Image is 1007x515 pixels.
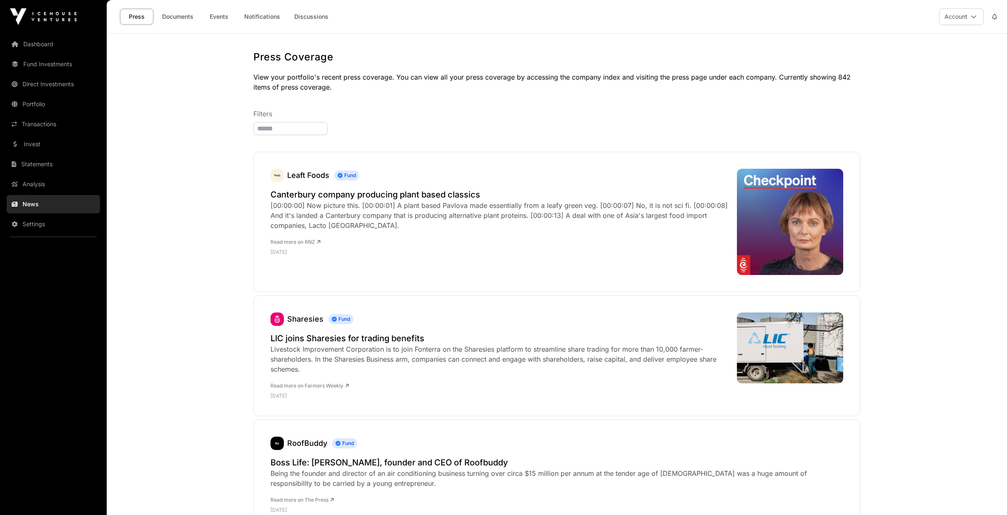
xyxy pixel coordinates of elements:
span: Fund [332,438,357,448]
a: Leaft Foods [287,171,329,180]
img: leaft_foods_logo.jpeg [271,169,284,182]
a: News [7,195,100,213]
p: Filters [253,109,860,119]
a: Press [120,9,153,25]
iframe: Chat Widget [965,475,1007,515]
a: Documents [157,9,199,25]
div: Livestock Improvement Corporation is to join Fonterra on the Sharesies platform to streamline sha... [271,344,729,374]
a: Read more on RNZ [271,239,321,245]
a: Settings [7,215,100,233]
a: Read more on The Press [271,497,334,503]
a: LIC joins Sharesies for trading benefits [271,332,729,344]
img: 484176776_1035568341937315_8710553082385032245_n-768x512.jpg [737,312,843,383]
h1: Press Coverage [253,50,860,64]
a: Discussions [289,9,334,25]
a: Statements [7,155,100,173]
img: sharesies_logo.jpeg [271,312,284,326]
button: Account [939,8,984,25]
span: Fund [328,314,353,324]
a: Events [202,9,235,25]
p: [DATE] [271,392,729,399]
img: roofbuddy409.png [271,437,284,450]
a: Sharesies [271,312,284,326]
a: Sharesies [287,315,323,323]
p: [DATE] [271,507,843,513]
a: Invest [7,135,100,153]
a: Fund Investments [7,55,100,73]
a: RoofBuddy [287,439,327,447]
a: Direct Investments [7,75,100,93]
img: 4LGF99X_checkpoint_external_cover_png.jpeg [737,169,843,275]
a: Analysis [7,175,100,193]
a: Transactions [7,115,100,133]
a: Portfolio [7,95,100,113]
div: [00:00:00] Now picture this. [00:00:01] A plant based Pavlova made essentially from a leafy green... [271,200,729,230]
a: RoofBuddy [271,437,284,450]
a: Dashboard [7,35,100,53]
a: Notifications [239,9,286,25]
a: Read more on Farmers Weekly [271,382,349,389]
span: Fund [334,170,359,180]
a: Canterbury company producing plant based classics [271,189,729,200]
img: Icehouse Ventures Logo [10,8,77,25]
div: Being the founder and director of an air conditioning business turning over circa $15 million per... [271,468,843,488]
p: [DATE] [271,249,729,255]
a: Boss Life: [PERSON_NAME], founder and CEO of Roofbuddy [271,457,843,468]
p: View your portfolio's recent press coverage. You can view all your press coverage by accessing th... [253,72,860,92]
a: Leaft Foods [271,169,284,182]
